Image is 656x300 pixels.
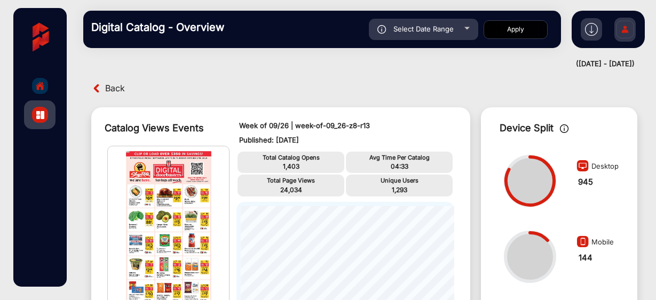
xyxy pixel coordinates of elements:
span: Device Split [500,122,554,133]
img: vmg-logo [21,19,58,56]
img: image [574,159,591,176]
div: Mobile [574,232,619,252]
div: ([DATE] - [DATE]) [73,59,635,69]
button: Apply [484,20,548,39]
strong: 144 [579,252,592,263]
h3: Digital Catalog - Overview [91,21,241,34]
p: Total Page Views [239,176,343,185]
img: icon [560,124,569,133]
img: back arrow [91,83,102,94]
p: Unique Users [347,176,451,185]
p: Week of 09/26 | week-of-09_26-z8-r13 [239,121,452,131]
span: 24,034 [280,186,302,194]
p: Avg Time Per Catalog [347,153,451,162]
img: h2download.svg [585,23,598,36]
img: image [574,235,591,252]
p: Total Catalog Opens [239,153,343,162]
img: catalog [36,111,44,119]
span: Back [105,80,125,97]
span: Select Date Range [393,25,454,33]
img: icon [377,25,386,34]
div: Desktop [574,156,619,176]
strong: 945 [578,177,593,187]
img: Sign%20Up.svg [614,12,636,50]
span: 1,403 [283,162,299,170]
div: Catalog Views Events [105,121,218,135]
span: 04:33 [391,162,408,170]
span: 1,293 [392,186,407,194]
p: Published: [DATE] [239,135,452,146]
img: home [35,81,45,91]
